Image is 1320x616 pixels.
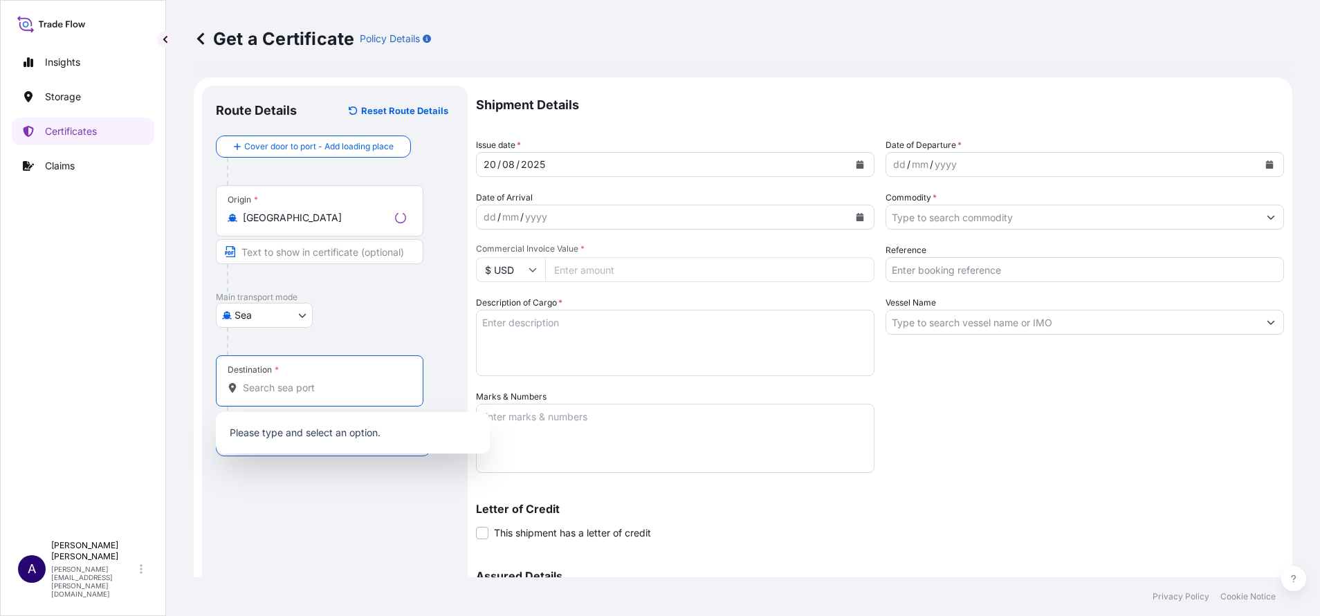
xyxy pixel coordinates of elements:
[886,257,1284,282] input: Enter booking reference
[476,138,521,152] span: Issue date
[476,570,1284,581] p: Assured Details
[476,191,533,205] span: Date of Arrival
[482,209,497,225] div: day,
[933,156,958,173] div: year,
[524,209,549,225] div: year,
[228,194,258,205] div: Origin
[361,104,448,118] p: Reset Route Details
[45,124,97,138] p: Certificates
[216,412,490,454] div: Show suggestions
[360,32,420,46] p: Policy Details
[910,156,930,173] div: month,
[235,308,252,322] span: Sea
[476,86,1284,124] p: Shipment Details
[886,138,962,152] span: Date of Departure
[886,296,936,310] label: Vessel Name
[520,209,524,225] div: /
[516,156,520,173] div: /
[228,364,279,375] div: Destination
[497,156,501,173] div: /
[1258,205,1283,230] button: Show suggestions
[243,381,406,395] input: Destination
[476,243,874,254] span: Commercial Invoice Value
[520,156,547,173] div: year,
[892,156,907,173] div: day,
[501,209,520,225] div: month,
[51,540,137,562] p: [PERSON_NAME] [PERSON_NAME]
[476,503,1284,514] p: Letter of Credit
[45,90,81,104] p: Storage
[886,243,926,257] label: Reference
[216,239,423,264] input: Text to appear on certificate
[545,257,874,282] input: Enter amount
[849,153,871,176] button: Calendar
[221,418,484,448] p: Please type and select an option.
[907,156,910,173] div: /
[45,55,80,69] p: Insights
[243,211,389,225] input: Origin
[497,209,501,225] div: /
[216,292,454,303] p: Main transport mode
[216,102,297,119] p: Route Details
[194,28,354,50] p: Get a Certificate
[501,156,516,173] div: month,
[395,212,406,223] div: Loading
[1220,591,1276,602] p: Cookie Notice
[1258,310,1283,335] button: Show suggestions
[886,191,937,205] label: Commodity
[476,390,547,404] label: Marks & Numbers
[51,565,137,598] p: [PERSON_NAME][EMAIL_ADDRESS][PERSON_NAME][DOMAIN_NAME]
[886,205,1258,230] input: Type to search commodity
[476,296,562,310] label: Description of Cargo
[1258,153,1281,176] button: Calendar
[28,562,36,576] span: A
[494,526,651,540] span: This shipment has a letter of credit
[216,303,313,328] button: Select transport
[1153,591,1209,602] p: Privacy Policy
[244,140,394,153] span: Cover door to port - Add loading place
[886,310,1258,335] input: Type to search vessel name or IMO
[849,206,871,228] button: Calendar
[482,156,497,173] div: day,
[930,156,933,173] div: /
[45,159,75,173] p: Claims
